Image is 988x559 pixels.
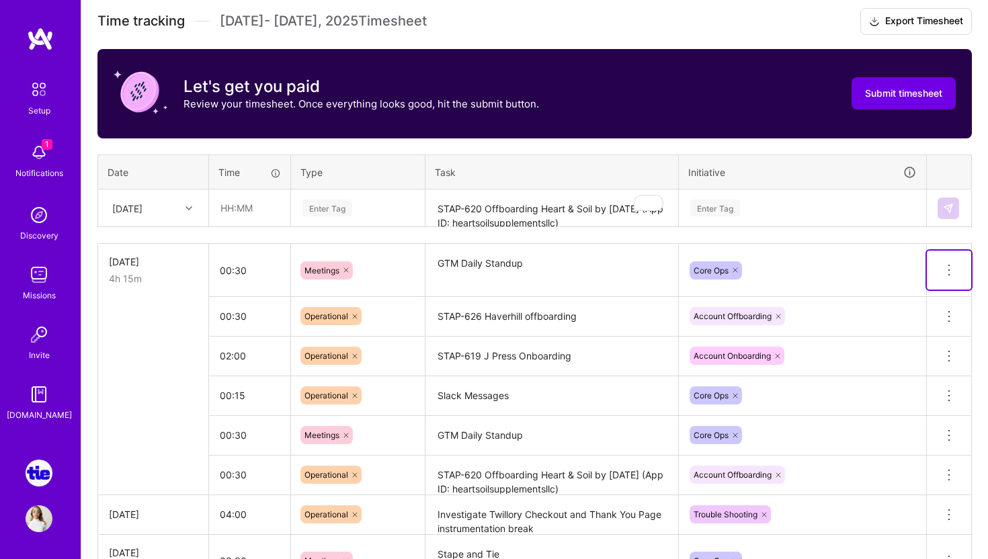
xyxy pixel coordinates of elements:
button: Export Timesheet [860,8,972,35]
input: HH:MM [209,497,290,532]
div: Time [218,165,281,179]
img: setup [25,75,53,103]
i: icon Chevron [186,205,192,212]
img: guide book [26,381,52,408]
input: HH:MM [209,338,290,374]
button: Submit timesheet [852,77,956,110]
div: [DATE] [112,201,142,215]
img: bell [26,139,52,166]
a: User Avatar [22,505,56,532]
span: Operational [304,470,348,480]
div: [DATE] [109,255,198,269]
div: 4h 15m [109,271,198,286]
div: Enter Tag [690,198,740,218]
span: Operational [304,311,348,321]
input: HH:MM [210,190,290,226]
textarea: STAP-619 J Press Onboarding [427,338,677,375]
span: Operational [304,351,348,361]
span: Core Ops [694,430,729,440]
img: teamwork [26,261,52,288]
span: Account Offboarding [694,311,772,321]
textarea: To enrich screen reader interactions, please activate Accessibility in Grammarly extension settings [427,191,677,226]
div: Discovery [20,228,58,243]
input: HH:MM [209,253,290,288]
th: Type [291,155,425,189]
div: Notifications [15,166,63,180]
a: Meettie: Tracking Infrastructure Lead [22,460,56,486]
span: Operational [304,390,348,400]
input: HH:MM [209,417,290,453]
textarea: STAP-626 Haverhill offboarding [427,298,677,335]
textarea: GTM Daily Standup [427,245,677,296]
span: Meetings [304,430,339,440]
span: Core Ops [694,390,729,400]
p: Review your timesheet. Once everything looks good, hit the submit button. [183,97,539,111]
div: Setup [28,103,50,118]
span: [DATE] - [DATE] , 2025 Timesheet [220,13,427,30]
span: Operational [304,509,348,519]
span: Time tracking [97,13,185,30]
h3: Let's get you paid [183,77,539,97]
img: logo [27,27,54,51]
th: Task [425,155,679,189]
span: Account Onboarding [694,351,771,361]
input: HH:MM [209,378,290,413]
textarea: Slack Messages [427,378,677,415]
i: icon Download [869,15,880,29]
div: Invite [29,348,50,362]
span: Submit timesheet [865,87,942,100]
img: Submit [943,203,954,214]
img: User Avatar [26,505,52,532]
textarea: STAP-620 Offboarding Heart & Soil by [DATE] (App ID: heartsoilsupplementsllc) [427,457,677,494]
span: Meetings [304,265,339,275]
img: coin [114,65,167,119]
span: 1 [42,139,52,150]
span: Account Offboarding [694,470,772,480]
img: Meettie: Tracking Infrastructure Lead [26,460,52,486]
div: Enter Tag [302,198,352,218]
div: Initiative [688,165,917,180]
div: [DATE] [109,507,198,521]
textarea: GTM Daily Standup [427,417,677,454]
th: Date [98,155,209,189]
img: Invite [26,321,52,348]
textarea: Investigate Twillory Checkout and Thank You Page instrumentation break STAP-595 [427,497,677,533]
div: [DOMAIN_NAME] [7,408,72,422]
span: Trouble Shooting [694,509,757,519]
div: Missions [23,288,56,302]
input: HH:MM [209,298,290,334]
span: Core Ops [694,265,729,275]
img: discovery [26,202,52,228]
input: HH:MM [209,457,290,492]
